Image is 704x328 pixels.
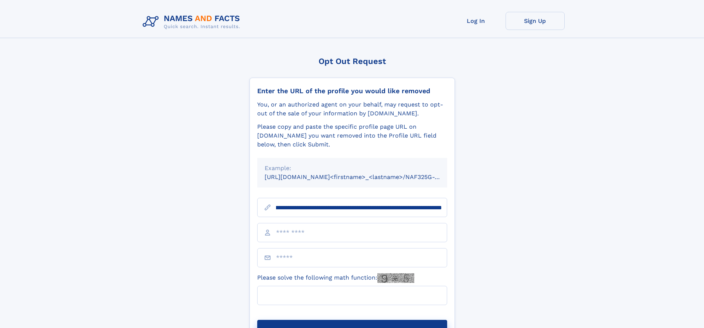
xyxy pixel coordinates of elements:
[257,100,447,118] div: You, or an authorized agent on your behalf, may request to opt-out of the sale of your informatio...
[265,164,440,173] div: Example:
[446,12,506,30] a: Log In
[257,87,447,95] div: Enter the URL of the profile you would like removed
[257,122,447,149] div: Please copy and paste the specific profile page URL on [DOMAIN_NAME] you want removed into the Pr...
[249,57,455,66] div: Opt Out Request
[265,173,461,180] small: [URL][DOMAIN_NAME]<firstname>_<lastname>/NAF325G-xxxxxxxx
[257,273,414,283] label: Please solve the following math function:
[140,12,246,32] img: Logo Names and Facts
[506,12,565,30] a: Sign Up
